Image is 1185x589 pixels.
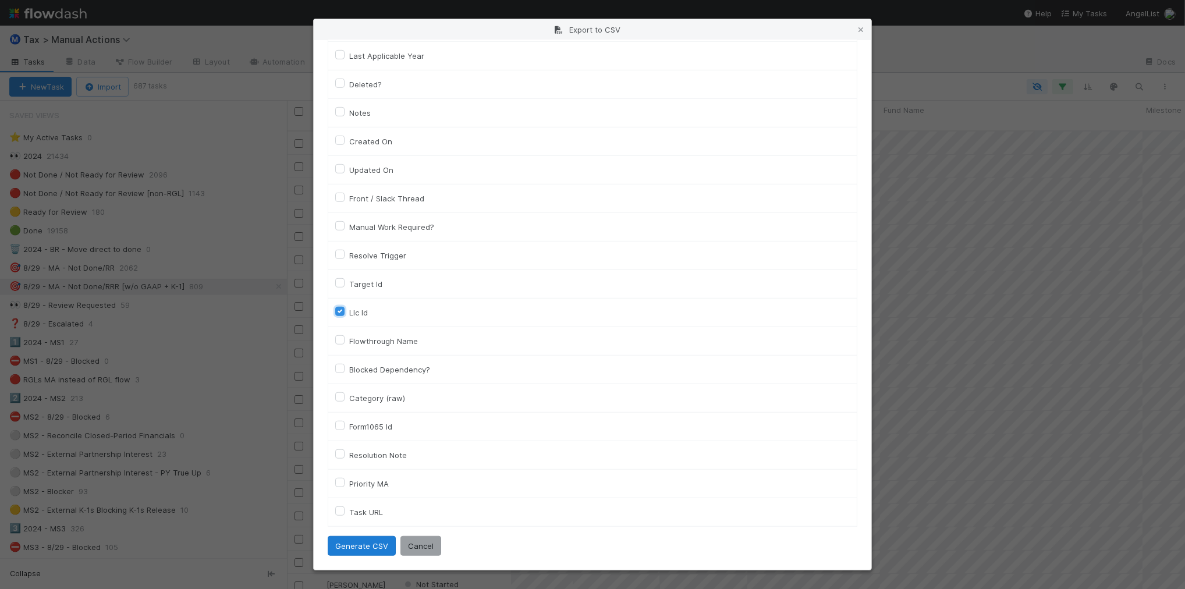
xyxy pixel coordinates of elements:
label: Notes [349,106,371,120]
label: Llc Id [349,306,368,320]
label: Resolution Note [349,448,407,462]
label: Form1065 Id [349,420,392,434]
label: Priority MA [349,477,389,491]
button: Generate CSV [328,536,396,556]
label: Created On [349,134,392,148]
label: Front / Slack Thread [349,191,424,205]
label: Task URL [349,505,383,519]
div: Export to CSV [314,19,871,40]
label: Category (raw) [349,391,405,405]
label: Last Applicable Year [349,49,424,63]
label: Manual Work Required? [349,220,434,234]
label: Updated On [349,163,393,177]
label: Flowthrough Name [349,334,418,348]
label: Resolve Trigger [349,249,406,262]
label: Deleted? [349,77,382,91]
label: Target Id [349,277,382,291]
button: Cancel [400,536,441,556]
label: Blocked Dependency? [349,363,430,377]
